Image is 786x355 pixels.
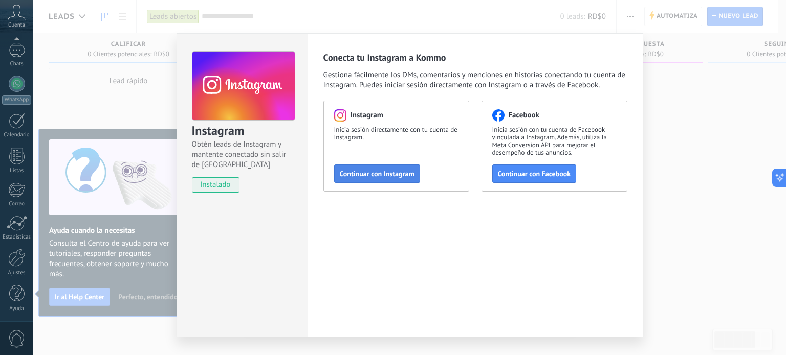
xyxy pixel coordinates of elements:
[334,164,420,183] button: Continuar con Instagram
[2,201,32,207] div: Correo
[192,139,294,170] span: Obtén leads de Instagram y mantente conectado sin salir de [GEOGRAPHIC_DATA]
[498,170,571,177] span: Continuar con Facebook
[2,168,32,174] div: Listas
[334,126,458,141] span: Inicia sesión directamente con tu cuenta de Instagram.
[492,126,617,156] span: Inicia sesión con tu cuenta de Facebook vinculada a Instagram. Además, utiliza la Meta Conversion...
[351,110,383,121] span: Instagram
[323,52,446,64] span: Conecta tu Instagram a Kommo
[192,177,239,193] span: instalado
[2,61,32,67] div: Chats
[323,70,627,90] span: Gestiona fácilmente los DMs, comentarios y menciones en historias conectando tu cuenta de Instagr...
[340,170,414,177] span: Continuar con Instagram
[2,305,32,312] div: Ayuda
[2,234,32,241] div: Estadísticas
[492,164,577,183] button: Continuar con Facebook
[509,110,539,121] span: Facebook
[2,132,32,138] div: Calendario
[8,22,25,29] span: Cuenta
[2,270,32,276] div: Ajustes
[2,95,31,105] div: WhatsApp
[192,123,294,139] h3: Instagram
